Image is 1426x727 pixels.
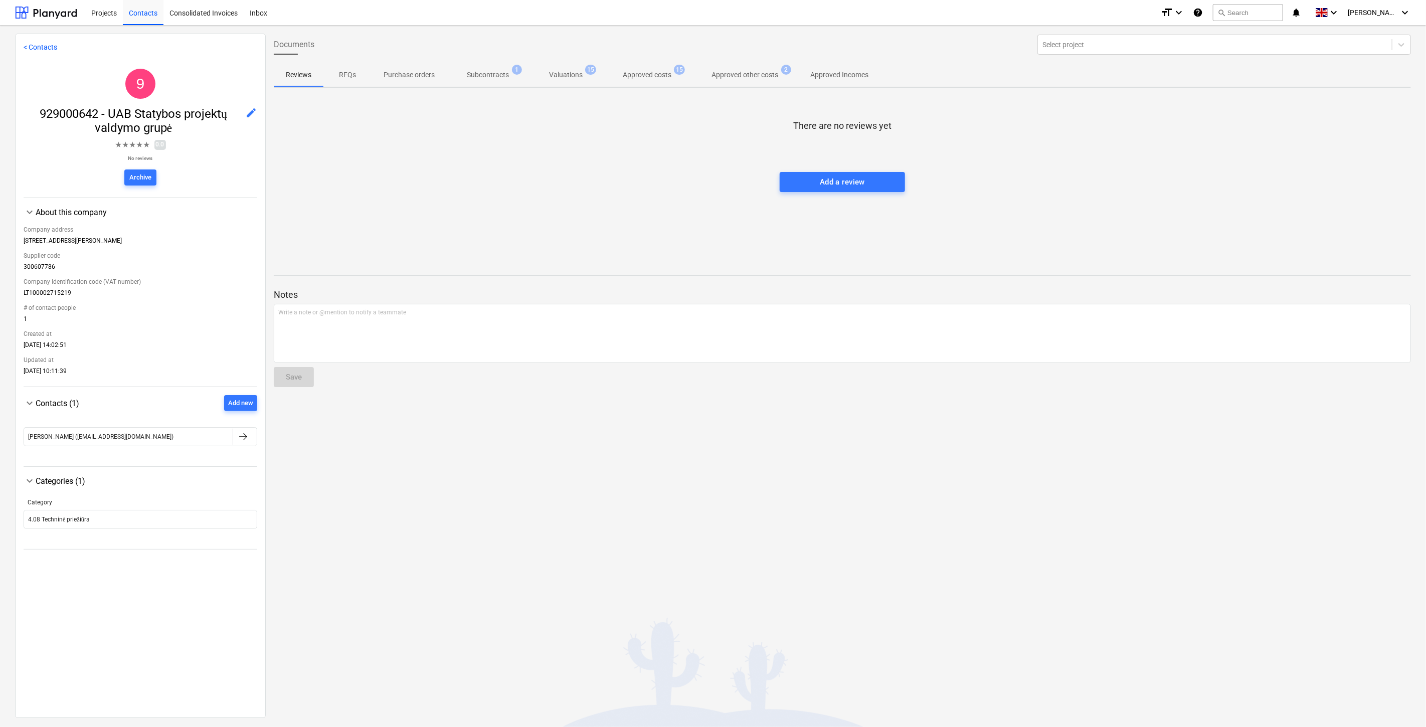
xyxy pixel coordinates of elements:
span: 15 [674,65,685,75]
i: keyboard_arrow_down [1173,7,1185,19]
iframe: Chat Widget [1376,679,1426,727]
span: [PERSON_NAME] [1348,9,1398,17]
span: Documents [274,39,314,51]
p: Reviews [286,70,311,80]
button: Add a review [780,172,905,192]
div: Contacts (1)Add new [24,411,257,458]
span: ★ [143,139,150,151]
div: 929000642 [125,69,155,99]
span: search [1217,9,1225,17]
span: ★ [136,139,143,151]
button: Search [1213,4,1283,21]
span: 929000642 - UAB Statybos projektų valdymo grupė [24,107,245,135]
div: [DATE] 14:02:51 [24,341,257,352]
div: Archive [129,172,151,184]
span: 1 [512,65,522,75]
div: Company Identification code (VAT number) [24,274,257,289]
span: ★ [122,139,129,151]
div: About this company [36,208,257,217]
p: Valuations [549,70,583,80]
div: [DATE] 10:11:39 [24,368,257,379]
span: ★ [129,139,136,151]
div: 1 [24,315,257,326]
span: 15 [585,65,596,75]
i: Knowledge base [1193,7,1203,19]
span: 2 [781,65,791,75]
span: keyboard_arrow_down [24,475,36,487]
div: LT100002715219 [24,289,257,300]
p: Approved other costs [711,70,778,80]
span: keyboard_arrow_down [24,397,36,409]
div: 300607786 [24,263,257,274]
div: Categories (1) [36,476,257,486]
div: Categories (1) [24,475,257,487]
div: Created at [24,326,257,341]
div: Add a review [820,175,865,189]
span: Contacts (1) [36,399,79,408]
button: Add new [224,395,257,411]
span: keyboard_arrow_down [24,206,36,218]
div: Add new [228,398,253,409]
span: ★ [115,139,122,151]
i: keyboard_arrow_down [1399,7,1411,19]
div: About this company [24,218,257,379]
p: Notes [274,289,1411,301]
p: RFQs [335,70,360,80]
p: Subcontracts [467,70,509,80]
button: Archive [124,169,156,186]
div: Category [28,499,253,506]
p: Purchase orders [384,70,435,80]
a: < Contacts [24,43,57,51]
div: 4.08 Techninė priežiūra [28,516,90,523]
i: keyboard_arrow_down [1328,7,1340,19]
span: 9 [136,75,145,92]
span: 0.0 [154,140,166,149]
p: There are no reviews yet [793,120,892,132]
p: No reviews [115,155,166,161]
div: [STREET_ADDRESS][PERSON_NAME] [24,237,257,248]
div: Updated at [24,352,257,368]
div: About this company [24,206,257,218]
p: Approved Incomes [810,70,868,80]
div: [PERSON_NAME] ([EMAIL_ADDRESS][DOMAIN_NAME]) [28,433,173,440]
i: format_size [1161,7,1173,19]
div: Supplier code [24,248,257,263]
span: edit [245,107,257,119]
p: Approved costs [623,70,671,80]
div: Company address [24,222,257,237]
div: # of contact people [24,300,257,315]
div: Contacts (1)Add new [24,395,257,411]
div: Categories (1) [24,487,257,541]
i: notifications [1291,7,1301,19]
